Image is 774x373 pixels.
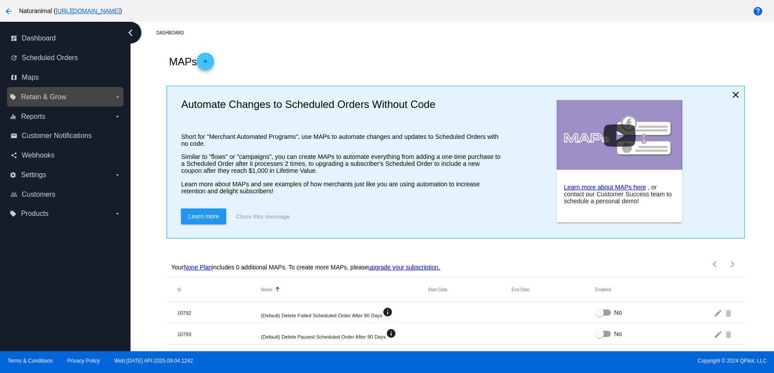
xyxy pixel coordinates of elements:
[10,113,17,120] i: equalizer
[428,287,447,292] button: Change sorting for StartDateUtc
[261,328,428,339] mat-cell: (Default) Delete Paused Scheduled Order After 90 Days
[200,58,211,69] mat-icon: add
[261,287,272,292] button: Change sorting for Name
[188,213,219,220] span: Learn more
[614,308,622,317] span: No
[21,210,48,218] span: Products
[512,287,530,292] button: Change sorting for EndDateUtc
[10,171,17,178] i: settings
[368,264,440,271] a: upgrade your subscription.
[10,132,17,139] i: email
[10,129,121,143] a: email Customer Notifications
[22,132,92,140] span: Customer Notifications
[10,191,17,198] i: people_outline
[10,54,17,61] i: update
[22,191,55,198] span: Customers
[595,287,611,292] button: Change sorting for Enabled
[395,358,767,364] span: Copyright © 2024 QPilot, LLC
[22,54,78,62] span: Scheduled Orders
[10,210,17,217] i: local_offer
[114,171,121,178] i: arrow_drop_down
[714,306,724,319] mat-icon: edit
[22,34,56,42] span: Dashboard
[181,208,226,224] a: Learn more
[177,287,181,292] button: Change sorting for Id
[10,31,121,45] a: dashboard Dashboard
[10,94,17,101] i: local_offer
[10,188,121,202] a: people_outline Customers
[184,264,212,271] a: None Plan
[156,26,191,40] a: Dashboard
[177,331,261,337] mat-cell: 10793
[10,71,121,84] a: map Maps
[124,26,137,40] i: chevron_left
[181,98,502,111] h2: Automate Changes to Scheduled Orders Without Code
[724,327,734,341] mat-icon: delete
[177,310,261,316] mat-cell: 10792
[114,113,121,120] i: arrow_drop_down
[169,53,214,70] h2: MAPs
[19,7,122,14] span: Naturanimal ( )
[114,358,193,364] a: Web:[DATE] API:2025.09.04.1242
[10,51,121,65] a: update Scheduled Orders
[114,94,121,101] i: arrow_drop_down
[22,74,39,81] span: Maps
[614,329,622,338] span: No
[753,6,763,17] mat-icon: help
[10,152,17,159] i: share
[261,307,428,318] mat-cell: (Default) Delete Failed Scheduled Order After 90 Days
[7,358,53,364] a: Terms & Conditions
[714,327,724,341] mat-icon: edit
[10,148,121,162] a: share Webhooks
[382,307,393,317] mat-icon: info
[56,7,120,14] a: [URL][DOMAIN_NAME]
[3,6,14,17] mat-icon: arrow_back
[10,35,17,42] i: dashboard
[181,133,502,147] p: Short for "Merchant Automated Programs", use MAPs to automate changes and updates to Scheduled Or...
[67,358,100,364] a: Privacy Policy
[171,264,440,271] p: Your includes 0 additional MAPs. To create more MAPs, please
[233,208,292,224] button: Close this message
[114,210,121,217] i: arrow_drop_down
[181,181,502,195] p: Learn more about MAPs and see examples of how merchants just like you are using automation to inc...
[22,151,54,159] span: Webhooks
[564,184,646,191] a: Learn more about MAPs here
[21,171,46,179] span: Settings
[724,306,734,319] mat-icon: delete
[181,153,502,174] p: Similar to "flows" or "campaigns", you can create MAPs to automate everything from adding a one-t...
[724,255,741,273] button: Next page
[386,328,396,339] mat-icon: info
[730,90,741,100] mat-icon: close
[707,255,724,273] button: Previous page
[10,74,17,81] i: map
[21,113,45,121] span: Reports
[21,93,66,101] span: Retain & Grow
[564,184,672,205] span: , or contact our Customer Success team to schedule a personal demo!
